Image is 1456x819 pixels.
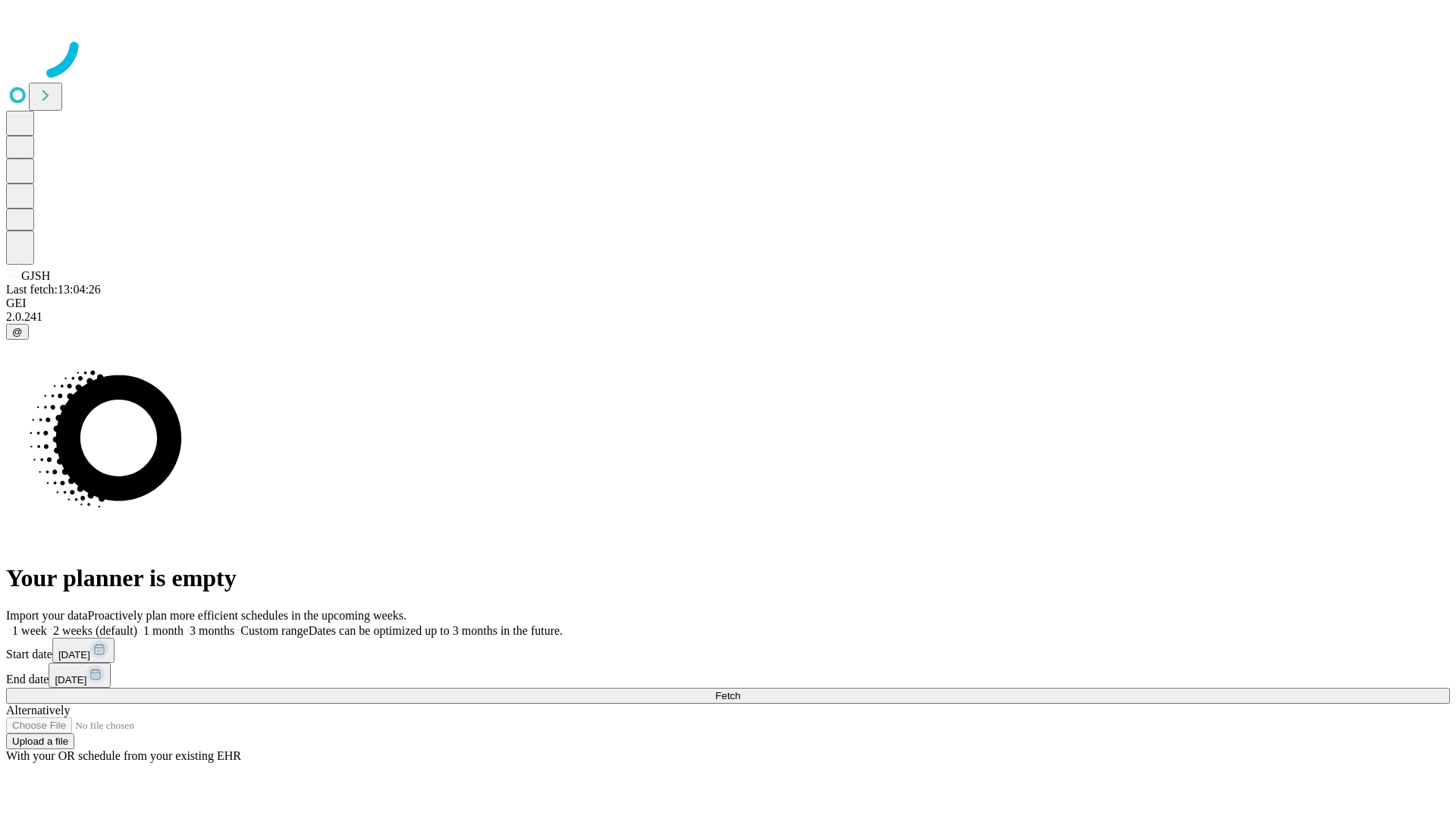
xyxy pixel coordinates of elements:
[12,624,47,637] span: 1 week
[6,663,1450,688] div: End date
[58,649,90,661] span: [DATE]
[21,269,50,282] span: GJSH
[6,749,241,762] span: With your OR schedule from your existing EHR
[55,674,86,686] span: [DATE]
[6,283,101,296] span: Last fetch: 13:04:26
[190,624,234,637] span: 3 months
[88,609,406,622] span: Proactively plan more efficient schedules in the upcoming weeks.
[6,638,1450,663] div: Start date
[6,688,1450,704] button: Fetch
[49,663,111,688] button: [DATE]
[6,704,70,717] span: Alternatively
[6,310,1450,324] div: 2.0.241
[52,638,115,663] button: [DATE]
[6,297,1450,310] div: GEI
[6,564,1450,592] h1: Your planner is empty
[143,624,184,637] span: 1 month
[6,733,74,749] button: Upload a file
[12,326,23,337] span: @
[715,690,740,701] span: Fetch
[6,609,88,622] span: Import your data
[240,624,308,637] span: Custom range
[309,624,563,637] span: Dates can be optimized up to 3 months in the future.
[6,324,29,340] button: @
[53,624,137,637] span: 2 weeks (default)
